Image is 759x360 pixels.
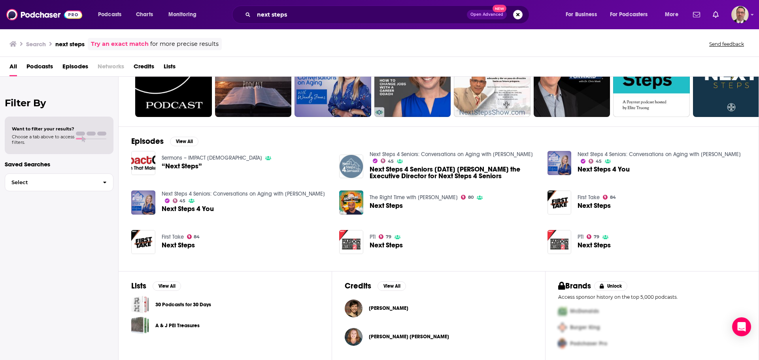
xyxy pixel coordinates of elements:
[162,190,325,197] a: Next Steps 4 Seniors: Conversations on Aging with Wendy Jones
[131,136,164,146] h2: Episodes
[558,294,746,300] p: Access sponsor history on the top 5,000 podcasts.
[690,8,703,21] a: Show notifications dropdown
[170,137,198,146] button: View All
[134,60,154,76] a: Credits
[548,230,572,254] img: Next Steps
[9,60,17,76] a: All
[5,160,113,168] p: Saved Searches
[339,190,363,215] img: Next Steps
[594,281,628,291] button: Unlock
[731,6,749,23] span: Logged in as PercPodcast
[468,196,474,199] span: 80
[131,281,146,291] h2: Lists
[470,13,503,17] span: Open Advanced
[345,281,406,291] a: CreditsView All
[153,281,181,291] button: View All
[26,40,46,48] h3: Search
[369,305,408,311] a: Kirsty Salisbury
[155,321,200,330] a: A & J PEI Treasures
[162,205,214,212] a: Next Steps 4 You
[62,60,88,76] span: Episodes
[369,305,408,311] span: [PERSON_NAME]
[370,166,538,179] a: Next Steps 4 Seniors June 12, 2021 Kelly Dean the Executive Director for Next Steps 4 Seniors
[26,60,53,76] a: Podcasts
[91,40,149,49] a: Try an exact match
[6,7,82,22] a: Podchaser - Follow, Share and Rate Podcasts
[168,9,196,20] span: Monitoring
[374,40,451,117] a: 24
[93,8,132,21] button: open menu
[370,242,403,249] a: Next Steps
[386,235,391,239] span: 79
[131,151,155,175] img: “Next Steps”
[388,160,394,163] span: 45
[295,40,371,117] a: 45
[610,9,648,20] span: For Podcasters
[98,9,121,20] span: Podcasts
[162,234,184,240] a: First Take
[381,158,394,163] a: 45
[135,40,212,117] a: 39
[578,151,741,158] a: Next Steps 4 Seniors: Conversations on Aging with Wendy Jones
[560,8,607,21] button: open menu
[345,296,532,321] button: Kirsty SalisburyKirsty Salisbury
[194,235,200,239] span: 84
[12,134,74,145] span: Choose a tab above to access filters.
[5,173,113,191] button: Select
[345,324,532,349] button: Erin Loman JeckErin Loman Jeck
[555,335,570,352] img: Third Pro Logo
[131,296,149,313] span: 30 Podcasts for 30 Days
[493,5,507,12] span: New
[131,136,198,146] a: EpisodesView All
[578,202,611,209] span: Next Steps
[187,234,200,239] a: 84
[370,194,458,201] a: The Right Time with Bomani Jones
[578,234,583,240] a: PTI
[605,8,659,21] button: open menu
[345,328,363,346] img: Erin Loman Jeck
[240,6,537,24] div: Search podcasts, credits, & more...
[555,319,570,335] img: Second Pro Logo
[578,194,600,201] a: First Take
[378,281,406,291] button: View All
[254,8,467,21] input: Search podcasts, credits, & more...
[345,281,371,291] h2: Credits
[131,317,149,334] a: A & J PEI Treasures
[570,308,599,315] span: McDonalds
[98,60,124,76] span: Networks
[131,230,155,254] img: Next Steps
[131,190,155,215] a: Next Steps 4 You
[162,163,202,170] a: “Next Steps”
[131,8,158,21] a: Charts
[731,6,749,23] button: Show profile menu
[345,300,363,317] img: Kirsty Salisbury
[379,234,391,239] a: 79
[5,180,96,185] span: Select
[369,334,449,340] span: [PERSON_NAME] [PERSON_NAME]
[558,281,591,291] h2: Brands
[731,6,749,23] img: User Profile
[578,242,611,249] a: Next Steps
[587,234,599,239] a: 79
[339,230,363,254] a: Next Steps
[5,97,113,109] h2: Filter By
[578,166,630,173] a: Next Steps 4 You
[370,166,538,179] span: Next Steps 4 Seniors [DATE] [PERSON_NAME] the Executive Director for Next Steps 4 Seniors
[162,242,195,249] span: Next Steps
[339,155,363,179] img: Next Steps 4 Seniors June 12, 2021 Kelly Dean the Executive Director for Next Steps 4 Seniors
[173,198,186,203] a: 45
[467,10,507,19] button: Open AdvancedNew
[12,126,74,132] span: Want to filter your results?
[555,303,570,319] img: First Pro Logo
[707,41,746,47] button: Send feedback
[566,9,597,20] span: For Business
